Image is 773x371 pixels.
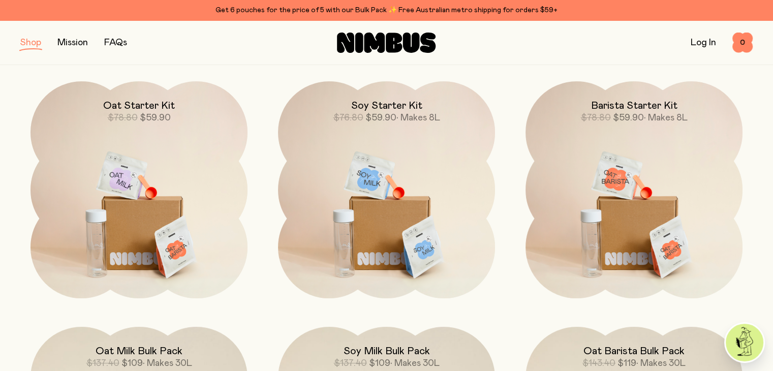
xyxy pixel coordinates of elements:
span: $109 [121,359,143,368]
span: $109 [369,359,390,368]
span: $143.40 [582,359,615,368]
span: • Makes 8L [644,113,688,122]
h2: Oat Starter Kit [103,100,175,112]
div: Get 6 pouches for the price of 5 with our Bulk Pack ✨ Free Australian metro shipping for orders $59+ [20,4,753,16]
h2: Soy Milk Bulk Pack [344,345,430,357]
span: $59.90 [613,113,644,122]
span: • Makes 30L [390,359,440,368]
button: 0 [732,33,753,53]
span: $78.80 [581,113,611,122]
a: Mission [57,38,88,47]
a: Oat Starter Kit$78.80$59.90 [30,81,248,298]
h2: Oat Barista Bulk Pack [583,345,685,357]
a: Log In [691,38,716,47]
a: Soy Starter Kit$76.80$59.90• Makes 8L [278,81,495,298]
img: agent [726,324,763,361]
span: $76.80 [333,113,363,122]
span: • Makes 8L [396,113,440,122]
span: • Makes 30L [143,359,192,368]
h2: Oat Milk Bulk Pack [96,345,182,357]
span: $119 [617,359,636,368]
h2: Barista Starter Kit [591,100,677,112]
a: FAQs [104,38,127,47]
span: • Makes 30L [636,359,686,368]
h2: Soy Starter Kit [351,100,422,112]
span: $59.90 [365,113,396,122]
span: $137.40 [334,359,367,368]
span: $78.80 [108,113,138,122]
span: $59.90 [140,113,171,122]
span: $137.40 [86,359,119,368]
a: Barista Starter Kit$78.80$59.90• Makes 8L [525,81,743,298]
